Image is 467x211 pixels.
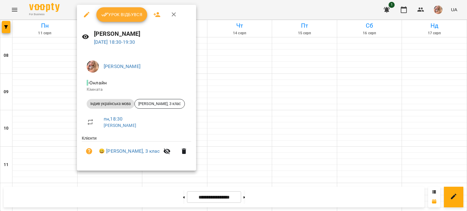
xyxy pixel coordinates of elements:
div: [PERSON_NAME], 3 клас [134,99,185,109]
span: [PERSON_NAME], 3 клас [135,101,185,107]
a: [PERSON_NAME] [104,123,136,128]
span: Індив українська мова [87,101,134,107]
button: Урок відбувся [96,7,147,22]
a: 😀 [PERSON_NAME], 3 клас [99,148,160,155]
a: [PERSON_NAME] [104,63,140,69]
img: 9c4c51a4d42acbd288cc1c133c162c1f.jpg [87,60,99,73]
span: Урок відбувся [101,11,143,18]
span: - Онлайн [87,80,108,86]
p: Кімната [87,87,186,93]
a: пн , 18:30 [104,116,123,122]
ul: Клієнти [82,135,191,163]
h6: [PERSON_NAME] [94,29,191,39]
button: Візит ще не сплачено. Додати оплату? [82,144,96,158]
a: [DATE] 18:30-19:30 [94,39,135,45]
